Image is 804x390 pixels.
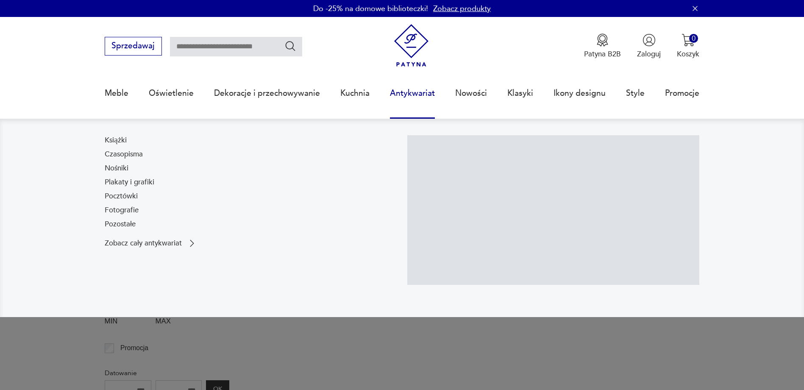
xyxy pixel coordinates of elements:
img: Patyna - sklep z meblami i dekoracjami vintage [390,24,433,67]
p: Zaloguj [637,49,661,59]
a: Czasopisma [105,149,143,159]
p: Koszyk [677,49,699,59]
a: Klasyki [507,74,533,113]
button: Patyna B2B [584,33,621,59]
a: Pocztówki [105,191,138,201]
a: Nowości [455,74,487,113]
button: Sprzedawaj [105,37,162,56]
a: Pozostałe [105,219,136,229]
a: Zobacz produkty [433,3,491,14]
img: Ikonka użytkownika [643,33,656,47]
a: Ikony designu [554,74,606,113]
a: Promocje [665,74,699,113]
a: Ikona medaluPatyna B2B [584,33,621,59]
a: Oświetlenie [149,74,194,113]
button: Zaloguj [637,33,661,59]
a: Zobacz cały antykwariat [105,238,197,248]
a: Plakaty i grafiki [105,177,154,187]
button: 0Koszyk [677,33,699,59]
a: Fotografie [105,205,139,215]
button: Szukaj [284,40,297,52]
a: Antykwariat [390,74,435,113]
img: Ikona koszyka [682,33,695,47]
p: Do -25% na domowe biblioteczki! [313,3,428,14]
a: Style [626,74,645,113]
a: Sprzedawaj [105,43,162,50]
p: Zobacz cały antykwariat [105,240,182,247]
a: Dekoracje i przechowywanie [214,74,320,113]
a: Meble [105,74,128,113]
p: Patyna B2B [584,49,621,59]
a: Książki [105,135,127,145]
a: Nośniki [105,163,128,173]
div: 0 [689,34,698,43]
img: Ikona medalu [596,33,609,47]
a: Kuchnia [340,74,370,113]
